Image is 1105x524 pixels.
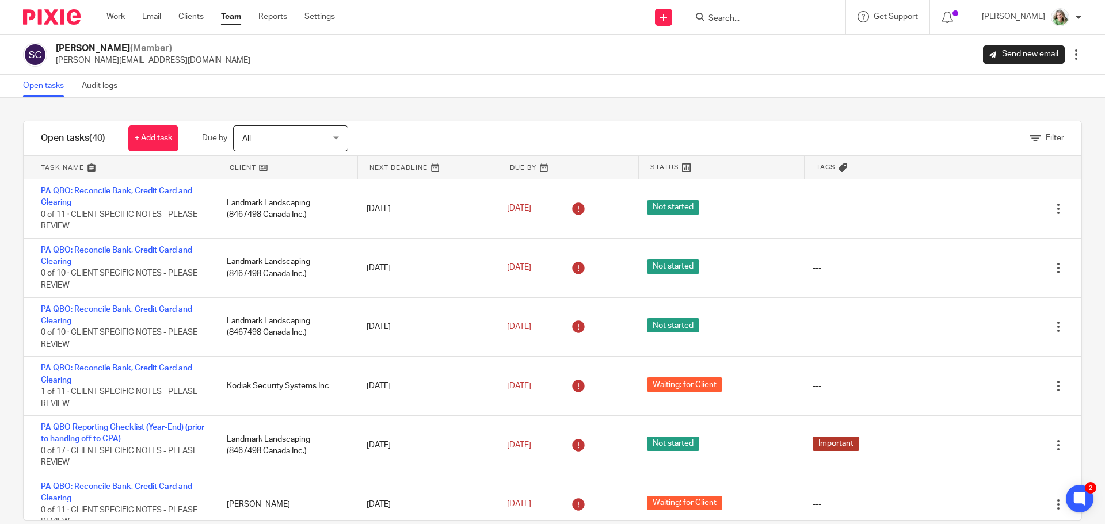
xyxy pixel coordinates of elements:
[41,132,105,144] h1: Open tasks
[647,259,699,274] span: Not started
[707,14,811,24] input: Search
[258,11,287,22] a: Reports
[215,250,355,285] div: Landmark Landscaping (8467498 Canada Inc.)
[355,434,495,457] div: [DATE]
[41,423,204,443] a: PA QBO Reporting Checklist (Year-End) (prior to handing off to CPA)
[178,11,204,22] a: Clients
[355,493,495,516] div: [DATE]
[41,483,192,502] a: PA QBO: Reconcile Bank, Credit Card and Clearing
[650,162,679,172] span: Status
[813,203,821,215] div: ---
[507,323,531,331] span: [DATE]
[23,9,81,25] img: Pixie
[982,11,1045,22] p: [PERSON_NAME]
[242,135,251,143] span: All
[41,388,197,408] span: 1 of 11 · CLIENT SPECIFIC NOTES - PLEASE REVIEW
[215,192,355,227] div: Landmark Landscaping (8467498 Canada Inc.)
[647,496,722,510] span: Waiting: for Client
[202,132,227,144] p: Due by
[56,55,250,66] p: [PERSON_NAME][EMAIL_ADDRESS][DOMAIN_NAME]
[355,315,495,338] div: [DATE]
[647,200,699,215] span: Not started
[215,374,355,397] div: Kodiak Security Systems Inc
[215,493,355,516] div: [PERSON_NAME]
[56,43,250,55] h2: [PERSON_NAME]
[304,11,335,22] a: Settings
[215,428,355,463] div: Landmark Landscaping (8467498 Canada Inc.)
[507,382,531,390] span: [DATE]
[89,133,105,143] span: (40)
[41,211,197,231] span: 0 of 11 · CLIENT SPECIFIC NOTES - PLEASE REVIEW
[221,11,241,22] a: Team
[813,262,821,274] div: ---
[816,162,836,172] span: Tags
[41,246,192,266] a: PA QBO: Reconcile Bank, Credit Card and Clearing
[507,441,531,449] span: [DATE]
[142,11,161,22] a: Email
[41,364,192,384] a: PA QBO: Reconcile Bank, Credit Card and Clearing
[507,500,531,508] span: [DATE]
[130,44,172,53] span: (Member)
[82,75,126,97] a: Audit logs
[128,125,178,151] a: + Add task
[41,305,192,325] a: PA QBO: Reconcile Bank, Credit Card and Clearing
[813,437,859,451] span: Important
[355,257,495,280] div: [DATE]
[1051,8,1069,26] img: KC%20Photo.jpg
[507,263,531,271] span: [DATE]
[355,374,495,397] div: [DATE]
[41,328,197,349] span: 0 of 10 · CLIENT SPECIFIC NOTES - PLEASE REVIEW
[813,321,821,332] div: ---
[41,187,192,206] a: PA QBO: Reconcile Bank, Credit Card and Clearing
[813,499,821,510] div: ---
[106,11,125,22] a: Work
[1085,482,1096,494] div: 2
[647,377,722,392] span: Waiting: for Client
[41,447,197,467] span: 0 of 17 · CLIENT SPECIFIC NOTES - PLEASE REVIEW
[1046,134,1064,142] span: Filter
[215,309,355,345] div: Landmark Landscaping (8467498 Canada Inc.)
[983,45,1065,64] a: Send new email
[41,270,197,290] span: 0 of 10 · CLIENT SPECIFIC NOTES - PLEASE REVIEW
[355,197,495,220] div: [DATE]
[813,380,821,392] div: ---
[507,205,531,213] span: [DATE]
[647,318,699,332] span: Not started
[23,43,47,67] img: svg%3E
[874,13,918,21] span: Get Support
[23,75,73,97] a: Open tasks
[647,437,699,451] span: Not started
